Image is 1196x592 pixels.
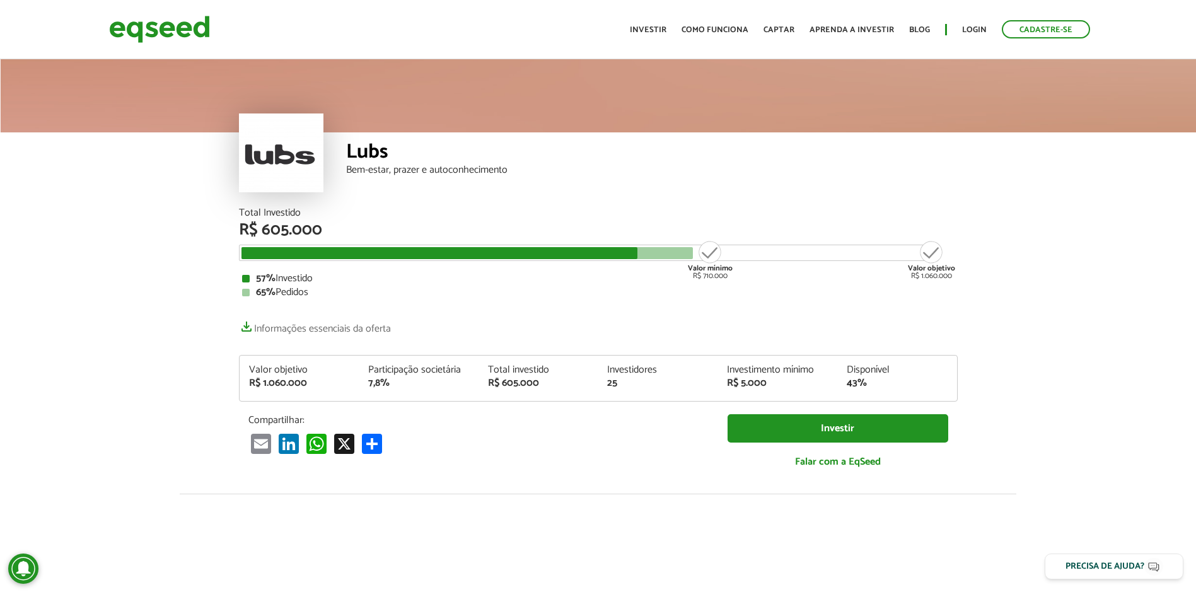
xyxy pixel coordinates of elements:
[607,378,708,388] div: 25
[1002,20,1090,38] a: Cadastre-se
[109,13,210,46] img: EqSeed
[248,432,274,453] a: Email
[249,365,350,375] div: Valor objetivo
[728,414,948,443] a: Investir
[727,378,828,388] div: R$ 5.000
[346,165,958,175] div: Bem-estar, prazer e autoconhecimento
[304,432,329,453] a: WhatsApp
[908,262,955,274] strong: Valor objetivo
[908,240,955,280] div: R$ 1.060.000
[346,142,958,165] div: Lubs
[909,26,930,34] a: Blog
[332,432,357,453] a: X
[248,414,709,426] p: Compartilhar:
[256,284,276,301] strong: 65%
[249,378,350,388] div: R$ 1.060.000
[630,26,666,34] a: Investir
[242,274,955,284] div: Investido
[359,432,385,453] a: Compartilhar
[962,26,987,34] a: Login
[368,378,469,388] div: 7,8%
[682,26,748,34] a: Como funciona
[256,270,276,287] strong: 57%
[368,365,469,375] div: Participação societária
[687,240,734,280] div: R$ 710.000
[688,262,733,274] strong: Valor mínimo
[488,378,589,388] div: R$ 605.000
[607,365,708,375] div: Investidores
[239,208,958,218] div: Total Investido
[847,365,948,375] div: Disponível
[763,26,794,34] a: Captar
[276,432,301,453] a: LinkedIn
[242,287,955,298] div: Pedidos
[810,26,894,34] a: Aprenda a investir
[728,449,948,475] a: Falar com a EqSeed
[727,365,828,375] div: Investimento mínimo
[488,365,589,375] div: Total investido
[847,378,948,388] div: 43%
[239,316,391,334] a: Informações essenciais da oferta
[239,222,958,238] div: R$ 605.000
